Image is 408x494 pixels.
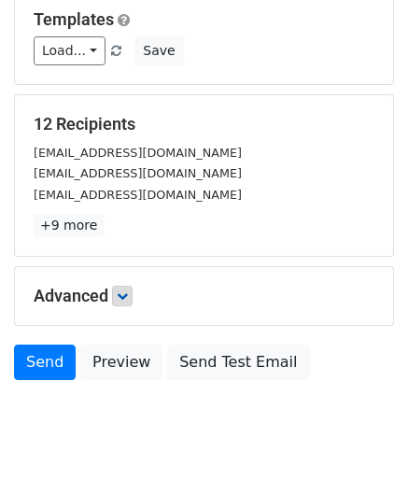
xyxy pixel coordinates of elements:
[34,188,242,202] small: [EMAIL_ADDRESS][DOMAIN_NAME]
[315,404,408,494] iframe: Chat Widget
[34,214,104,237] a: +9 more
[34,36,106,65] a: Load...
[14,345,76,380] a: Send
[80,345,162,380] a: Preview
[167,345,309,380] a: Send Test Email
[34,114,374,134] h5: 12 Recipients
[34,166,242,180] small: [EMAIL_ADDRESS][DOMAIN_NAME]
[34,286,374,306] h5: Advanced
[134,36,183,65] button: Save
[34,9,114,29] a: Templates
[34,146,242,160] small: [EMAIL_ADDRESS][DOMAIN_NAME]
